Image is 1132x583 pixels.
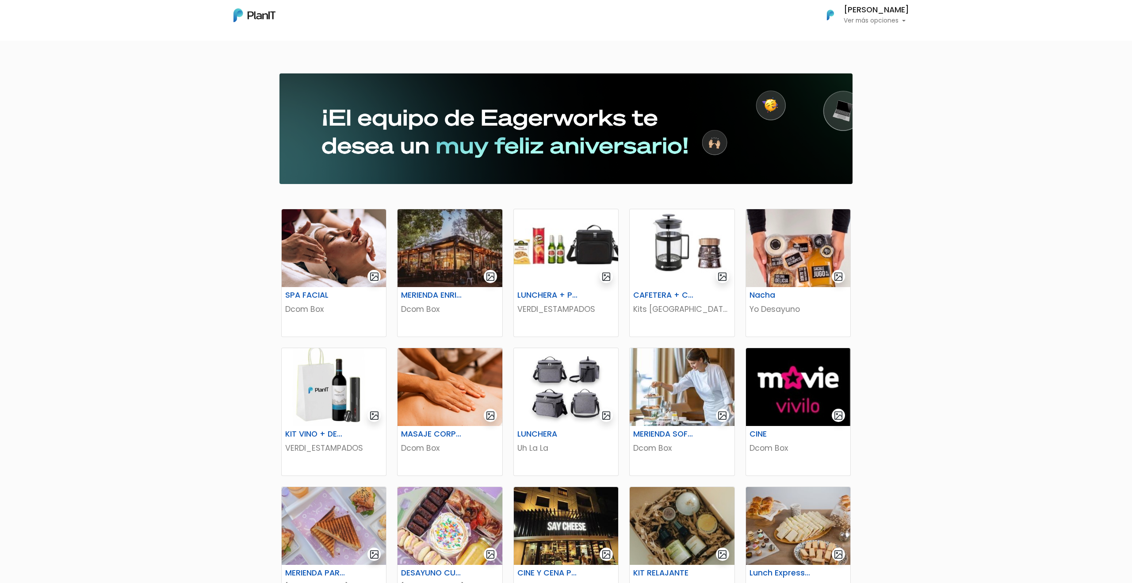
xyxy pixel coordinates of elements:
[282,348,386,426] img: thumb_WhatsApp_Image_2024-06-27_at_13.35.36__1_.jpeg
[834,410,844,421] img: gallery-light
[746,209,851,337] a: gallery-light Nacha Yo Desayuno
[369,272,379,282] img: gallery-light
[628,291,700,300] h6: CAFETERA + CAFÉ [PERSON_NAME]
[746,209,850,287] img: thumb_D894C8AE-60BF-4788-A814-9D6A2BE292DF.jpeg
[821,5,840,25] img: PlanIt Logo
[601,549,612,560] img: gallery-light
[369,410,379,421] img: gallery-light
[281,348,386,476] a: gallery-light KIT VINO + DESCORCHADOR VERDI_ESTAMPADOS
[396,291,468,300] h6: MERIENDA ENRIQUETA CAFÉ
[744,430,816,439] h6: CINE
[512,291,584,300] h6: LUNCHERA + PICADA
[628,430,700,439] h6: MERIENDA SOFITEL
[401,442,498,454] p: Dcom Box
[746,348,851,476] a: gallery-light CINE Dcom Box
[486,272,496,282] img: gallery-light
[834,272,844,282] img: gallery-light
[601,272,612,282] img: gallery-light
[397,209,502,337] a: gallery-light MERIENDA ENRIQUETA CAFÉ Dcom Box
[396,430,468,439] h6: MASAJE CORPORAL
[744,568,816,578] h6: Lunch Express 5 personas
[398,209,502,287] img: thumb_6349CFF3-484F-4BCD-9940-78224EC48F4B.jpeg
[280,430,352,439] h6: KIT VINO + DESCORCHADOR
[513,209,619,337] a: gallery-light LUNCHERA + PICADA VERDI_ESTAMPADOS
[750,442,847,454] p: Dcom Box
[717,272,727,282] img: gallery-light
[629,348,734,476] a: gallery-light MERIENDA SOFITEL Dcom Box
[512,430,584,439] h6: LUNCHERA
[844,18,909,24] p: Ver más opciones
[398,348,502,426] img: thumb_EEBA820B-9A13-4920-8781-964E5B39F6D7.jpeg
[630,487,734,565] img: thumb_9A159ECA-3452-4DC8-A68F-9EF8AB81CC9F.jpeg
[633,442,730,454] p: Dcom Box
[517,442,615,454] p: Uh La La
[285,303,382,315] p: Dcom Box
[401,303,498,315] p: Dcom Box
[628,568,700,578] h6: KIT RELAJANTE
[633,303,730,315] p: Kits [GEOGRAPHIC_DATA]
[396,568,468,578] h6: DESAYUNO CUMPLE PARA 1
[486,410,496,421] img: gallery-light
[280,568,352,578] h6: MERIENDA PARA 2
[717,549,727,560] img: gallery-light
[746,487,850,565] img: thumb_WhatsApp_Image_2024-05-07_at_13.48.22.jpeg
[630,348,734,426] img: thumb_WhatsApp_Image_2024-04-18_at_14.35.47.jpeg
[834,549,844,560] img: gallery-light
[717,410,727,421] img: gallery-light
[517,303,615,315] p: VERDI_ESTAMPADOS
[514,487,618,565] img: thumb_WhatsApp_Image_2024-05-31_at_10.12.15.jpeg
[601,410,612,421] img: gallery-light
[486,549,496,560] img: gallery-light
[233,8,275,22] img: PlanIt Logo
[630,209,734,287] img: thumb_63AE2317-F514-41F3-A209-2759B9902972.jpeg
[744,291,816,300] h6: Nacha
[282,209,386,287] img: thumb_2AAA59ED-4AB8-4286-ADA8-D238202BF1A2.jpeg
[514,348,618,426] img: thumb_image__copia___copia___copia___copia___copia___copia___copia___copia___copia_-Photoroom__28...
[629,209,734,337] a: gallery-light CAFETERA + CAFÉ [PERSON_NAME] Kits [GEOGRAPHIC_DATA]
[844,6,909,14] h6: [PERSON_NAME]
[398,487,502,565] img: thumb_WhatsApp_Image_2025-02-28_at_13.43.42__2_.jpeg
[746,348,850,426] img: thumb_thumb_moviecenter_logo.jpeg
[282,487,386,565] img: thumb_thumb_194E8C92-9FC3-430B-9E41-01D9E9B75AED.jpeg
[280,291,352,300] h6: SPA FACIAL
[513,348,619,476] a: gallery-light LUNCHERA Uh La La
[369,549,379,560] img: gallery-light
[815,4,909,27] button: PlanIt Logo [PERSON_NAME] Ver más opciones
[514,209,618,287] img: thumb_B5069BE2-F4D7-4801-A181-DF9E184C69A6.jpeg
[281,209,386,337] a: gallery-light SPA FACIAL Dcom Box
[285,442,382,454] p: VERDI_ESTAMPADOS
[512,568,584,578] h6: CINE Y CENA PARA 2
[397,348,502,476] a: gallery-light MASAJE CORPORAL Dcom Box
[750,303,847,315] p: Yo Desayuno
